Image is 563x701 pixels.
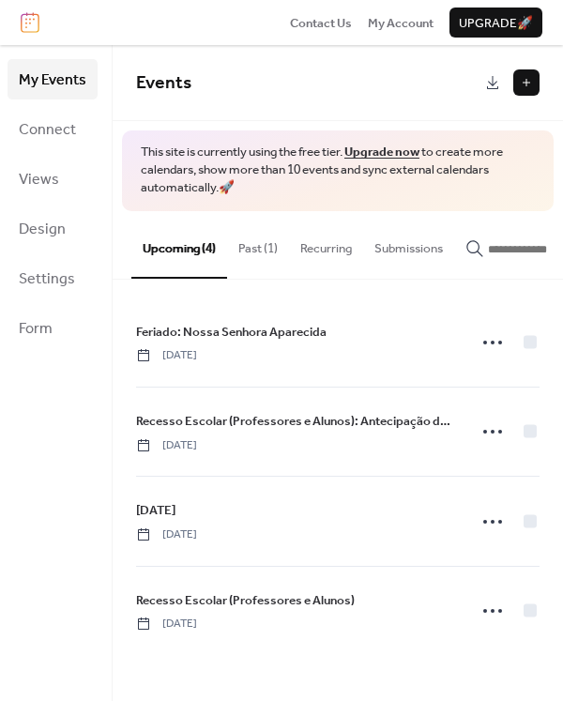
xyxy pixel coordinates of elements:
button: Upcoming (4) [131,211,227,279]
span: [DATE] [136,501,175,520]
a: Connect [8,109,98,149]
span: Feriado: Nossa Senhora Aparecida [136,323,327,342]
span: Design [19,215,66,244]
button: Recurring [289,211,363,277]
span: [DATE] [136,347,197,364]
span: My Events [19,66,86,95]
a: Recesso Escolar (Professores e Alunos) [136,590,355,611]
button: Submissions [363,211,454,277]
a: [DATE] [136,500,175,521]
span: Recesso Escolar (Professores e Alunos) [136,591,355,610]
a: Feriado: Nossa Senhora Aparecida [136,322,327,343]
a: My Account [368,13,434,32]
a: Form [8,308,98,348]
span: [DATE] [136,526,197,543]
a: Contact Us [290,13,352,32]
a: Settings [8,258,98,298]
span: Form [19,314,53,343]
span: Contact Us [290,14,352,33]
span: Recesso Escolar (Professores e Alunos): Antecipação do [DATE] [136,412,455,431]
span: Upgrade 🚀 [459,14,533,33]
span: [DATE] [136,616,197,632]
a: My Events [8,59,98,99]
img: logo [21,12,39,33]
span: This site is currently using the free tier. to create more calendars, show more than 10 events an... [141,144,535,197]
a: Views [8,159,98,199]
a: Recesso Escolar (Professores e Alunos): Antecipação do [DATE] [136,411,455,432]
a: Design [8,208,98,249]
button: Upgrade🚀 [449,8,542,38]
span: Settings [19,265,75,294]
span: [DATE] [136,437,197,454]
span: Events [136,66,191,100]
span: Views [19,165,59,194]
span: My Account [368,14,434,33]
a: Upgrade now [344,140,419,164]
span: Connect [19,115,76,145]
button: Past (1) [227,211,289,277]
